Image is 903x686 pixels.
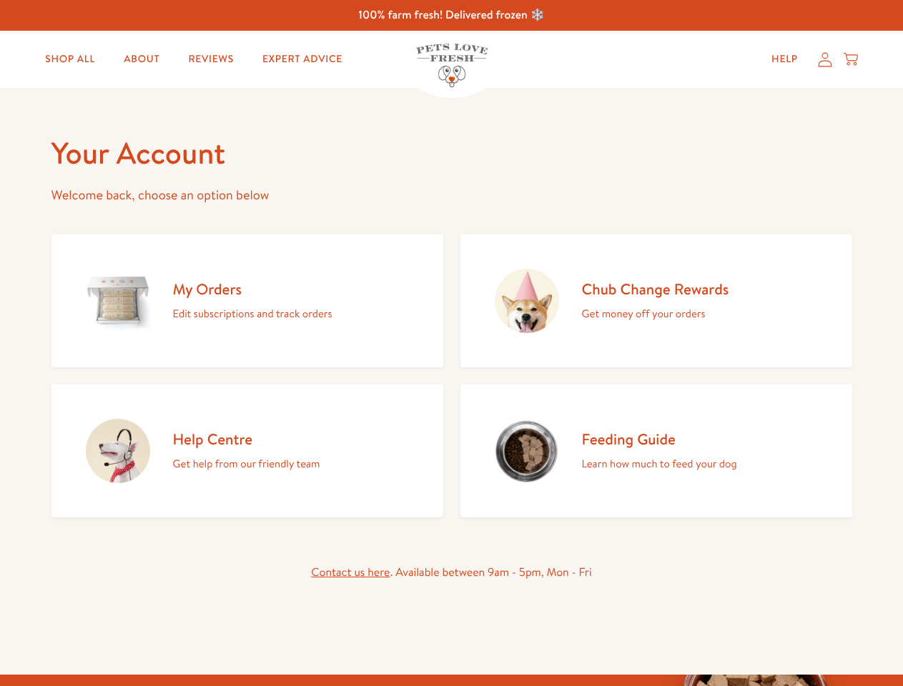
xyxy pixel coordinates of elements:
a: Contact us here [311,565,390,580]
p: Edit subscriptions and track orders [173,304,332,323]
a: Reviews [177,45,245,74]
h1: Your Account [51,134,852,173]
img: Pets Love Fresh [416,44,488,87]
a: Feeding Guide Learn how much to feed your dog [460,384,852,517]
p: Welcome back, choose an option below [51,184,852,207]
h2: Feeding Guide [582,429,737,449]
h2: Help Centre [173,429,320,449]
p: Learn how much to feed your dog [582,454,737,473]
h2: Chub Change Rewards [582,279,729,299]
a: Help Centre Get help from our friendly team [51,384,443,517]
a: Expert Advice [251,45,354,74]
a: Help [760,45,809,74]
a: Chub Change Rewards Get money off your orders [460,234,852,367]
div: . Available between 9am - 5pm, Mon - Fri [51,563,852,582]
h2: My Orders [173,279,332,299]
p: Get money off your orders [582,304,729,323]
a: My Orders Edit subscriptions and track orders [51,234,443,367]
p: Get help from our friendly team [173,454,320,473]
a: About [112,45,171,74]
a: Shop All [34,45,107,74]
